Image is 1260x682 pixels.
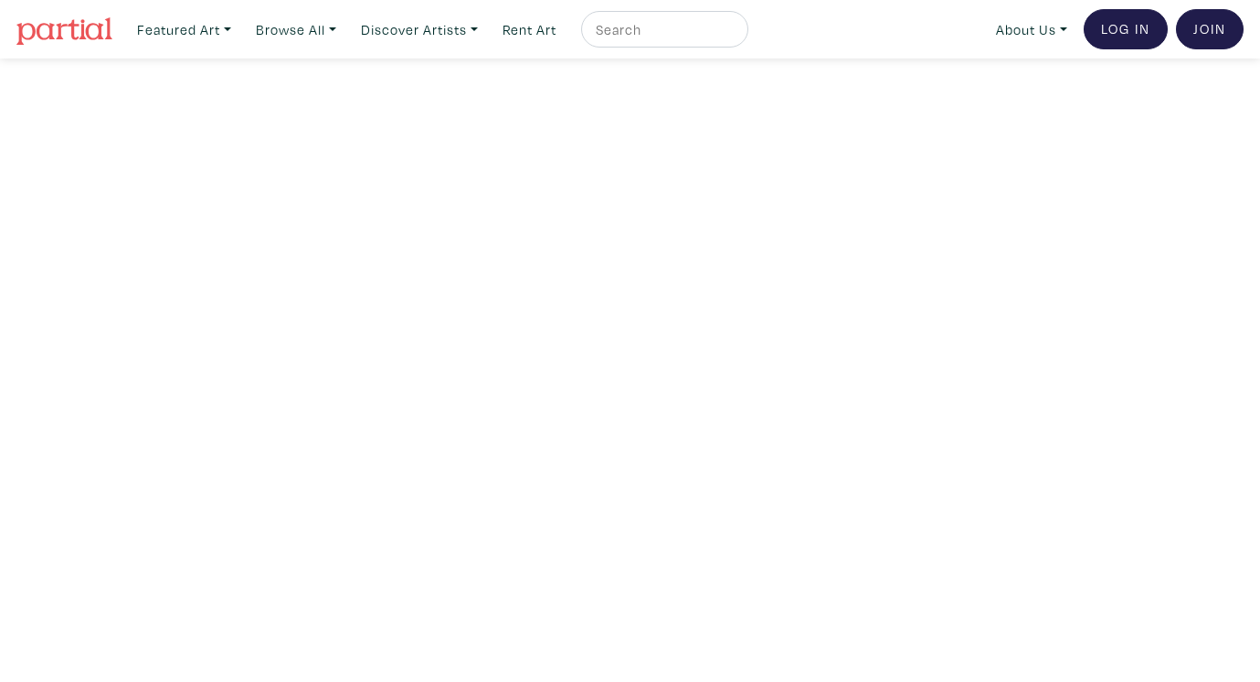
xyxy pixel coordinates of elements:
[129,11,239,48] a: Featured Art
[988,11,1075,48] a: About Us
[594,18,731,41] input: Search
[494,11,565,48] a: Rent Art
[1084,9,1168,49] a: Log In
[353,11,486,48] a: Discover Artists
[248,11,344,48] a: Browse All
[1176,9,1244,49] a: Join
